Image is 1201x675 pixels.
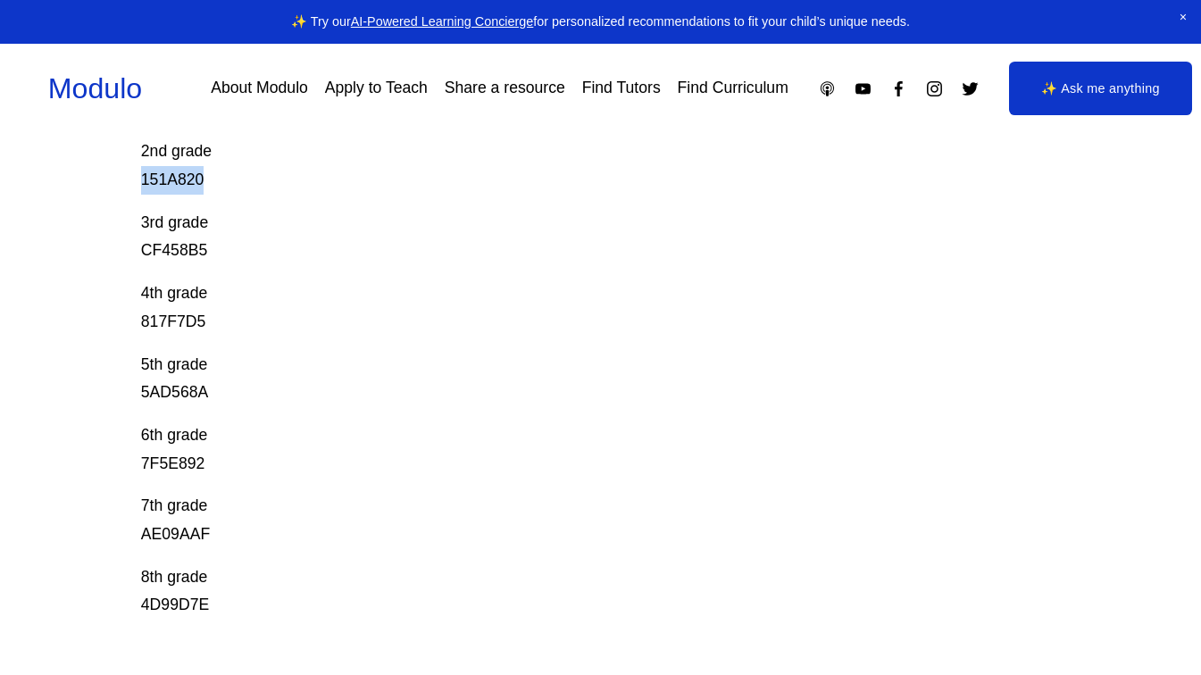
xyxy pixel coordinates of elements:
a: ✨ Ask me anything [1009,62,1191,115]
a: YouTube [854,79,872,98]
p: 3rd grade CF458B5 [141,209,967,265]
a: Find Curriculum [678,73,788,104]
a: Modulo [48,72,142,104]
p: 2nd grade 151A820 [141,110,967,195]
a: Instagram [925,79,944,98]
a: Apply to Teach [325,73,428,104]
a: Apple Podcasts [818,79,837,98]
p: 4th grade 817F7D5 [141,279,967,336]
a: Find Tutors [582,73,661,104]
p: 6th grade 7F5E892 [141,421,967,478]
p: 8th grade 4D99D7E [141,563,967,620]
p: 7th grade AE09AAF [141,492,967,548]
a: Share a resource [445,73,565,104]
a: AI-Powered Learning Concierge [351,14,534,29]
a: Facebook [889,79,908,98]
a: Twitter [961,79,980,98]
p: 5th grade 5AD568A [141,351,967,407]
a: About Modulo [211,73,308,104]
